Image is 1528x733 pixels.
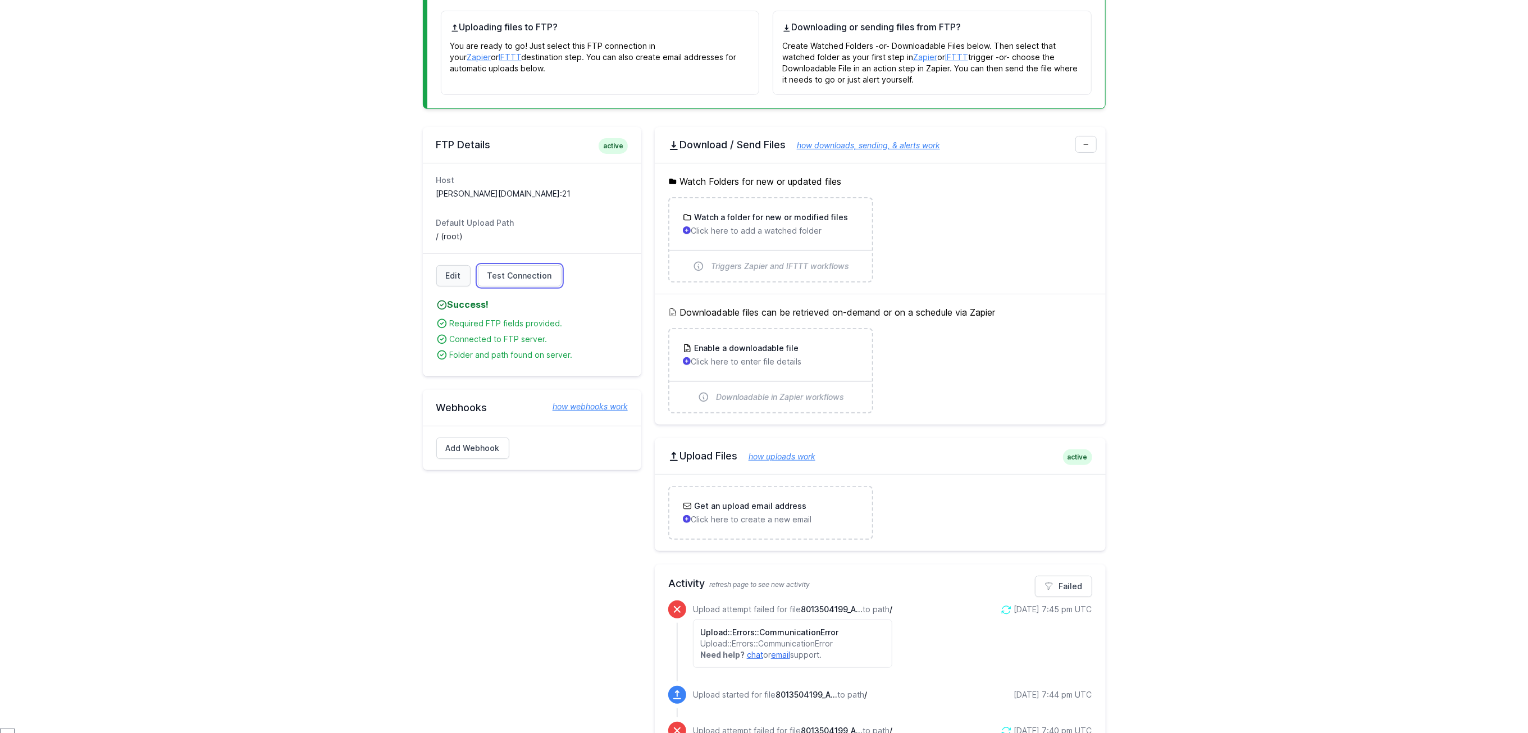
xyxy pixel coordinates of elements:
h5: Watch Folders for new or updated files [668,175,1092,188]
h4: Downloading or sending files from FTP? [782,20,1082,34]
h4: Success! [436,298,628,311]
a: Zapier [913,52,937,62]
h3: Get an upload email address [692,500,806,512]
a: email [771,650,790,659]
a: Edit [436,265,471,286]
span: refresh page to see new activity [709,580,810,589]
div: [DATE] 7:44 pm UTC [1014,689,1092,700]
strong: Need help? [700,650,745,659]
p: Click here to enter file details [683,356,859,367]
h6: Upload::Errors::CommunicationError [700,627,885,638]
h2: FTP Details [436,138,628,152]
p: Click here to add a watched folder [683,225,859,236]
h5: Downloadable files can be retrieved on-demand or on a schedule via Zapier [668,306,1092,319]
a: Zapier [467,52,491,62]
a: IFTTT [945,52,968,62]
p: or support. [700,649,885,661]
a: Enable a downloadable file Click here to enter file details Downloadable in Zapier workflows [669,329,872,412]
span: active [1063,449,1092,465]
p: Upload started for file to path [693,689,867,700]
a: chat [747,650,763,659]
a: Failed [1035,576,1092,597]
span: / [864,690,867,699]
h3: Enable a downloadable file [692,343,799,354]
a: how downloads, sending, & alerts work [786,140,940,150]
p: Upload::Errors::CommunicationError [700,638,885,649]
span: Test Connection [487,270,552,281]
p: Create Watched Folders -or- Downloadable Files below. Then select that watched folder as your fir... [782,34,1082,85]
a: IFTTT [499,52,522,62]
a: how uploads work [737,452,815,461]
span: / [890,604,892,614]
h2: Webhooks [436,401,628,415]
h2: Activity [668,576,1092,591]
dt: Host [436,175,628,186]
dd: / (root) [436,231,628,242]
span: active [599,138,628,154]
div: Folder and path found on server. [450,349,628,361]
h2: Upload Files [668,449,1092,463]
a: Get an upload email address Click here to create a new email [669,487,872,539]
a: Watch a folder for new or modified files Click here to add a watched folder Triggers Zapier and I... [669,198,872,281]
div: [DATE] 7:45 pm UTC [1014,604,1092,615]
span: 8013504199_APPRAISAL_EVO-1413-1-68729.pdf [801,604,863,614]
span: Triggers Zapier and IFTTT workflows [711,261,849,272]
p: You are ready to go! Just select this FTP connection in your or destination step. You can also cr... [450,34,750,74]
div: Connected to FTP server. [450,334,628,345]
p: Click here to create a new email [683,514,859,525]
h3: Watch a folder for new or modified files [692,212,848,223]
h4: Uploading files to FTP? [450,20,750,34]
p: Upload attempt failed for file to path [693,604,892,615]
a: Add Webhook [436,438,509,459]
a: Test Connection [478,265,562,286]
div: Required FTP fields provided. [450,318,628,329]
dt: Default Upload Path [436,217,628,229]
span: Downloadable in Zapier workflows [716,391,844,403]
a: how webhooks work [541,401,628,412]
span: 8013504199_APPRAISAL_EVO-1413-1-68729.pdf [776,690,837,699]
dd: [PERSON_NAME][DOMAIN_NAME]:21 [436,188,628,199]
h2: Download / Send Files [668,138,1092,152]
